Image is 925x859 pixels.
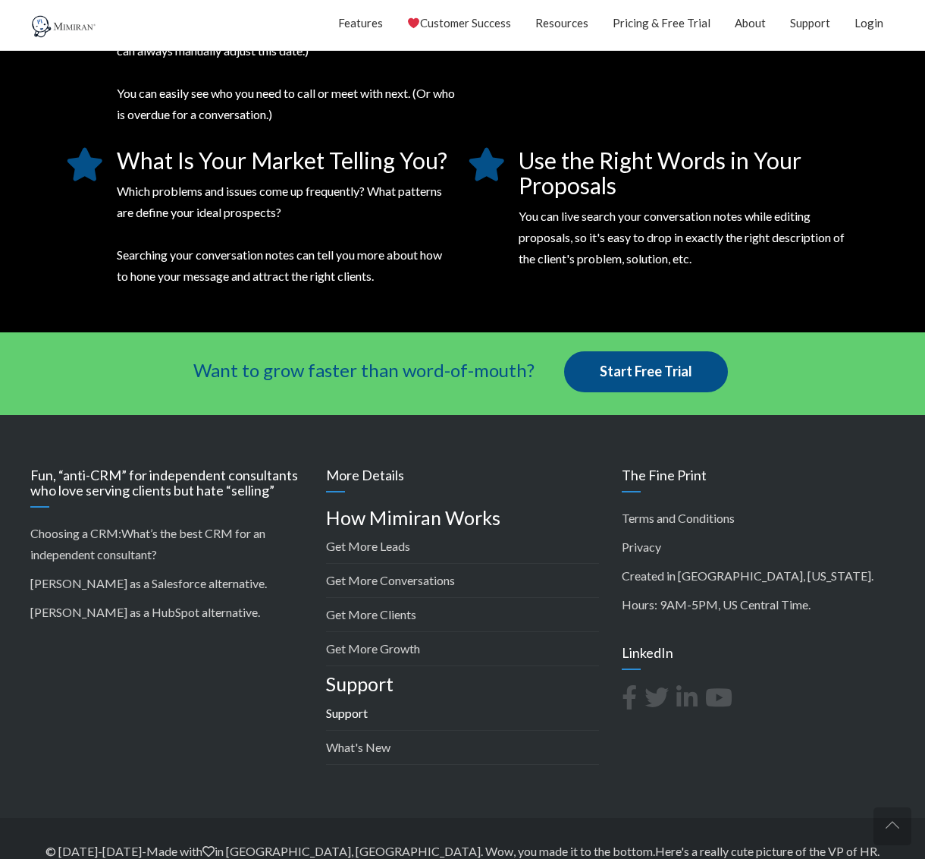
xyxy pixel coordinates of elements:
a: Get More Conversations [326,573,455,587]
h3: The Fine Print [622,468,895,492]
span: Made with in [GEOGRAPHIC_DATA], [GEOGRAPHIC_DATA]. Wow, you made it to the bottom. . [146,844,880,858]
a: Start Free Trial [564,351,728,392]
a: Get More Clients [326,607,416,621]
a: Get More Leads [326,539,410,553]
h4: Support [326,674,599,695]
p: . [30,573,303,594]
p: Created in [GEOGRAPHIC_DATA], [US_STATE]. [622,565,895,587]
a: Features [338,4,383,42]
p: . [30,602,303,623]
a: Privacy [622,540,661,554]
p: Hours: 9AM-5PM, US Central Time. [622,594,895,615]
img: Mimiran CRM [30,15,99,38]
a: Here's a really cute picture of the VP of HR [655,844,877,858]
a: Get More Growth [326,641,420,656]
a: Login [854,4,883,42]
a: [PERSON_NAME] as a Salesforce alternative [30,576,265,590]
span: Want to grow faster than word-of-mouth? [193,359,535,381]
p: Which problems and issues come up frequently? What patterns are define your ideal prospects? Sear... [117,181,455,287]
a: Support [326,706,368,720]
h3: Fun, “anti-CRM” for independent consultants who love serving clients but hate “selling” [30,468,303,508]
p: Choosing a CRM: [30,523,303,565]
img: ❤️ [408,17,419,29]
a: Resources [535,4,588,42]
a: Pricing & Free Trial [613,4,710,42]
h4: How Mimiran Works [326,508,599,529]
a: Support [790,4,830,42]
span: What Is Your Market Telling You? [117,146,447,174]
span: Use the Right Words in Your Proposals [519,146,801,199]
a: About [735,4,766,42]
span: © [DATE]-[DATE] [45,844,142,858]
h3: LinkedIn [622,646,895,670]
a: Terms and Conditions [622,511,735,525]
a: [PERSON_NAME] as a HubSpot alternative [30,605,258,619]
p: You can live search your conversation notes while editing proposals, so it's easy to drop in exac... [519,206,857,269]
a: Customer Success [407,4,511,42]
h3: More Details [326,468,599,492]
a: What's New [326,740,390,754]
a: What’s the best CRM for an independent consultant? [30,526,265,562]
